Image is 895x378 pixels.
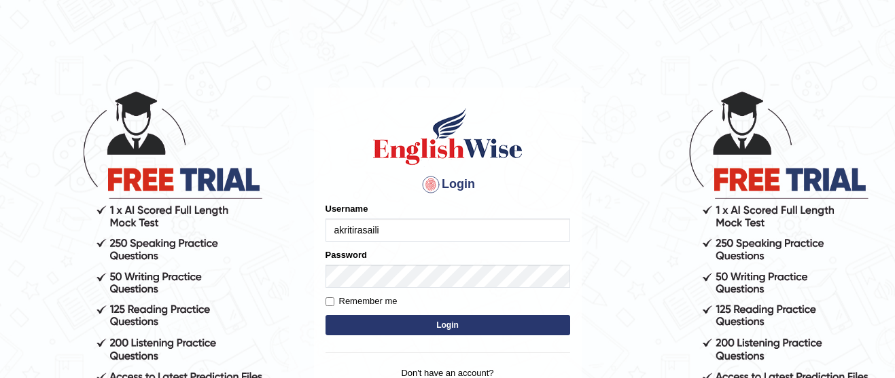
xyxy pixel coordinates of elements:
button: Login [326,315,570,335]
input: Remember me [326,297,334,306]
img: Logo of English Wise sign in for intelligent practice with AI [370,106,525,167]
label: Username [326,202,368,215]
label: Remember me [326,295,398,308]
label: Password [326,248,367,261]
h4: Login [326,174,570,195]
